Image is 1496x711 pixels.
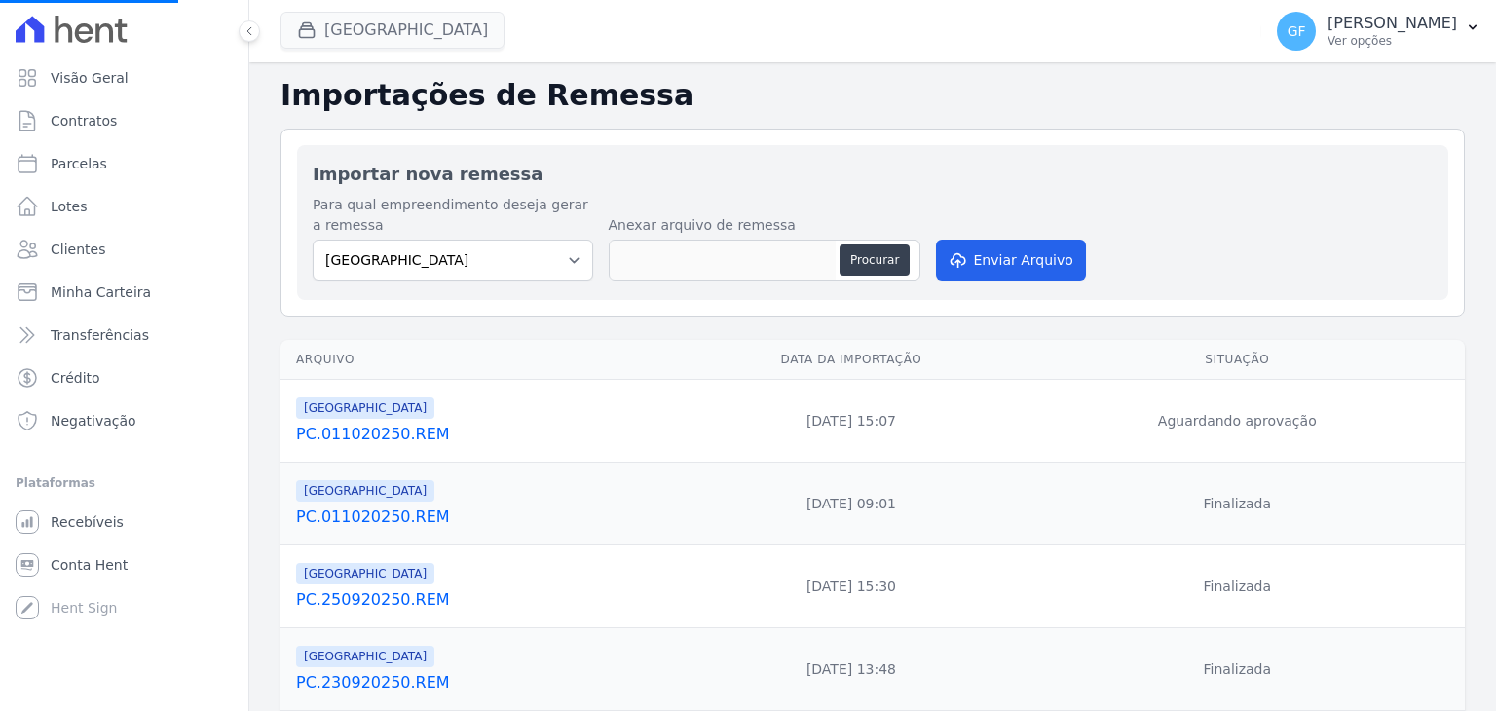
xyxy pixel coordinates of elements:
span: [GEOGRAPHIC_DATA] [296,397,434,419]
button: Procurar [840,244,910,276]
a: PC.230920250.REM [296,671,685,694]
p: [PERSON_NAME] [1328,14,1457,33]
span: Minha Carteira [51,282,151,302]
button: [GEOGRAPHIC_DATA] [280,12,505,49]
label: Anexar arquivo de remessa [609,215,920,236]
span: Conta Hent [51,555,128,575]
a: Conta Hent [8,545,241,584]
td: [DATE] 09:01 [692,463,1009,545]
span: Clientes [51,240,105,259]
a: Crédito [8,358,241,397]
div: Plataformas [16,471,233,495]
a: Minha Carteira [8,273,241,312]
td: Finalizada [1010,463,1465,545]
span: Visão Geral [51,68,129,88]
td: Finalizada [1010,628,1465,711]
span: [GEOGRAPHIC_DATA] [296,646,434,667]
a: Transferências [8,316,241,355]
a: Parcelas [8,144,241,183]
a: PC.250920250.REM [296,588,685,612]
a: Contratos [8,101,241,140]
button: GF [PERSON_NAME] Ver opções [1261,4,1496,58]
td: [DATE] 15:30 [692,545,1009,628]
a: PC.011020250.REM [296,423,685,446]
span: Crédito [51,368,100,388]
span: [GEOGRAPHIC_DATA] [296,480,434,502]
span: Parcelas [51,154,107,173]
button: Enviar Arquivo [936,240,1086,281]
a: Clientes [8,230,241,269]
span: Contratos [51,111,117,131]
a: PC.011020250.REM [296,505,685,529]
td: Finalizada [1010,545,1465,628]
th: Data da Importação [692,340,1009,380]
span: GF [1288,24,1306,38]
a: Lotes [8,187,241,226]
p: Ver opções [1328,33,1457,49]
span: Recebíveis [51,512,124,532]
h2: Importações de Remessa [280,78,1465,113]
span: [GEOGRAPHIC_DATA] [296,563,434,584]
span: Lotes [51,197,88,216]
td: Aguardando aprovação [1010,380,1465,463]
span: Transferências [51,325,149,345]
a: Negativação [8,401,241,440]
a: Visão Geral [8,58,241,97]
td: [DATE] 15:07 [692,380,1009,463]
a: Recebíveis [8,503,241,542]
span: Negativação [51,411,136,430]
td: [DATE] 13:48 [692,628,1009,711]
label: Para qual empreendimento deseja gerar a remessa [313,195,593,236]
th: Situação [1010,340,1465,380]
h2: Importar nova remessa [313,161,1433,187]
th: Arquivo [280,340,692,380]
